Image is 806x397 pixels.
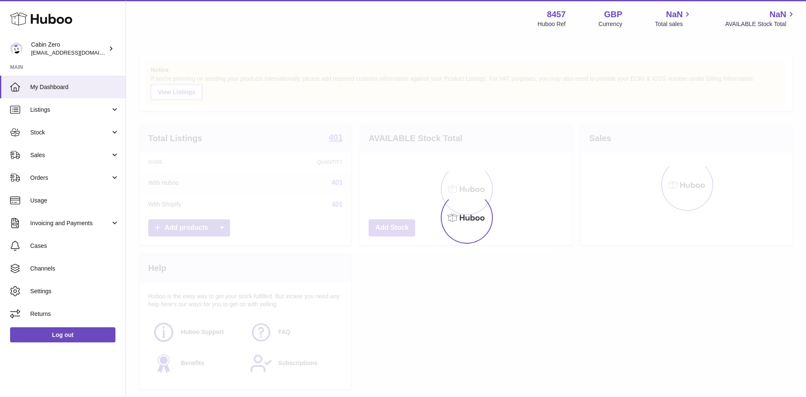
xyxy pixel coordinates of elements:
span: Stock [30,129,110,137]
span: My Dashboard [30,83,119,91]
div: Cabin Zero [31,41,107,57]
span: AVAILABLE Stock Total [725,20,796,28]
div: Huboo Ref [538,20,566,28]
a: Log out [10,327,115,342]
span: NaN [666,9,683,20]
span: Sales [30,151,110,159]
span: Total sales [655,20,692,28]
span: Cases [30,242,119,250]
span: Returns [30,310,119,318]
span: Orders [30,174,110,182]
strong: GBP [604,9,622,20]
strong: 8457 [547,9,566,20]
a: NaN Total sales [655,9,692,28]
span: Invoicing and Payments [30,219,110,227]
span: Usage [30,197,119,205]
span: NaN [769,9,786,20]
span: Settings [30,287,119,295]
span: Listings [30,106,110,114]
span: [EMAIL_ADDRESS][DOMAIN_NAME] [31,49,123,56]
a: NaN AVAILABLE Stock Total [725,9,796,28]
span: Channels [30,265,119,273]
img: internalAdmin-8457@internal.huboo.com [10,42,23,55]
div: Currency [599,20,623,28]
